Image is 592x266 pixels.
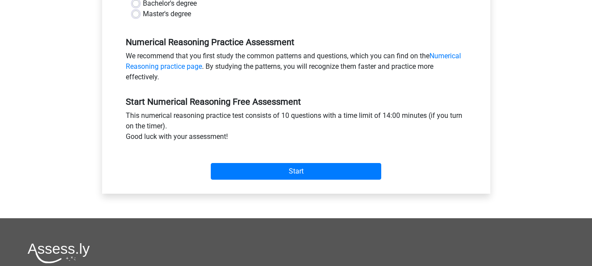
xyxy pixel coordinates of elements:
[119,110,473,145] div: This numerical reasoning practice test consists of 10 questions with a time limit of 14:00 minute...
[143,9,191,19] label: Master's degree
[126,37,467,47] h5: Numerical Reasoning Practice Assessment
[119,51,473,86] div: We recommend that you first study the common patterns and questions, which you can find on the . ...
[211,163,381,180] input: Start
[28,243,90,263] img: Assessly logo
[126,96,467,107] h5: Start Numerical Reasoning Free Assessment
